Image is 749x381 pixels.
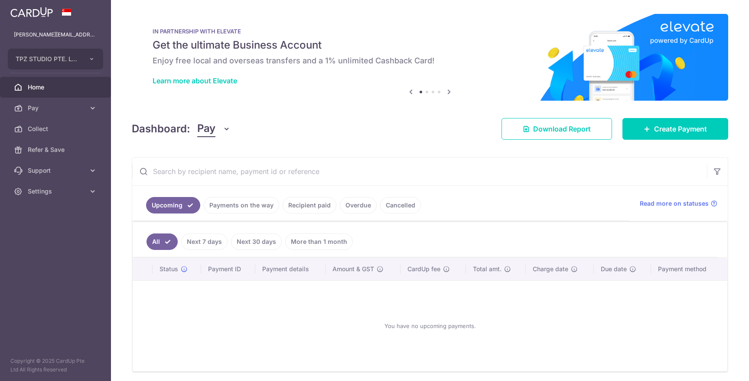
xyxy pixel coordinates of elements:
[340,197,377,213] a: Overdue
[132,14,728,101] img: Renovation banner
[153,76,237,85] a: Learn more about Elevate
[146,197,200,213] a: Upcoming
[132,158,707,185] input: Search by recipient name, payment id or reference
[640,199,709,208] span: Read more on statuses
[201,258,255,280] th: Payment ID
[153,56,707,66] h6: Enjoy free local and overseas transfers and a 1% unlimited Cashback Card!
[28,145,85,154] span: Refer & Save
[160,265,178,273] span: Status
[533,124,591,134] span: Download Report
[332,265,374,273] span: Amount & GST
[143,288,717,364] div: You have no upcoming payments.
[285,233,353,250] a: More than 1 month
[8,49,103,69] button: TPZ STUDIO PTE. LTD.
[153,38,707,52] h5: Get the ultimate Business Account
[147,233,178,250] a: All
[181,233,228,250] a: Next 7 days
[533,265,568,273] span: Charge date
[153,28,707,35] p: IN PARTNERSHIP WITH ELEVATE
[14,30,97,39] p: [PERSON_NAME][EMAIL_ADDRESS][DOMAIN_NAME]
[28,166,85,175] span: Support
[197,121,231,137] button: Pay
[28,83,85,92] span: Home
[197,121,215,137] span: Pay
[502,118,612,140] a: Download Report
[601,265,627,273] span: Due date
[473,265,502,273] span: Total amt.
[380,197,421,213] a: Cancelled
[16,55,80,63] span: TPZ STUDIO PTE. LTD.
[10,7,53,17] img: CardUp
[204,197,279,213] a: Payments on the way
[640,199,717,208] a: Read more on statuses
[407,265,440,273] span: CardUp fee
[132,121,190,137] h4: Dashboard:
[255,258,326,280] th: Payment details
[654,124,707,134] span: Create Payment
[231,233,282,250] a: Next 30 days
[28,125,85,133] span: Collect
[28,104,85,112] span: Pay
[622,118,728,140] a: Create Payment
[28,187,85,196] span: Settings
[283,197,336,213] a: Recipient paid
[651,258,727,280] th: Payment method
